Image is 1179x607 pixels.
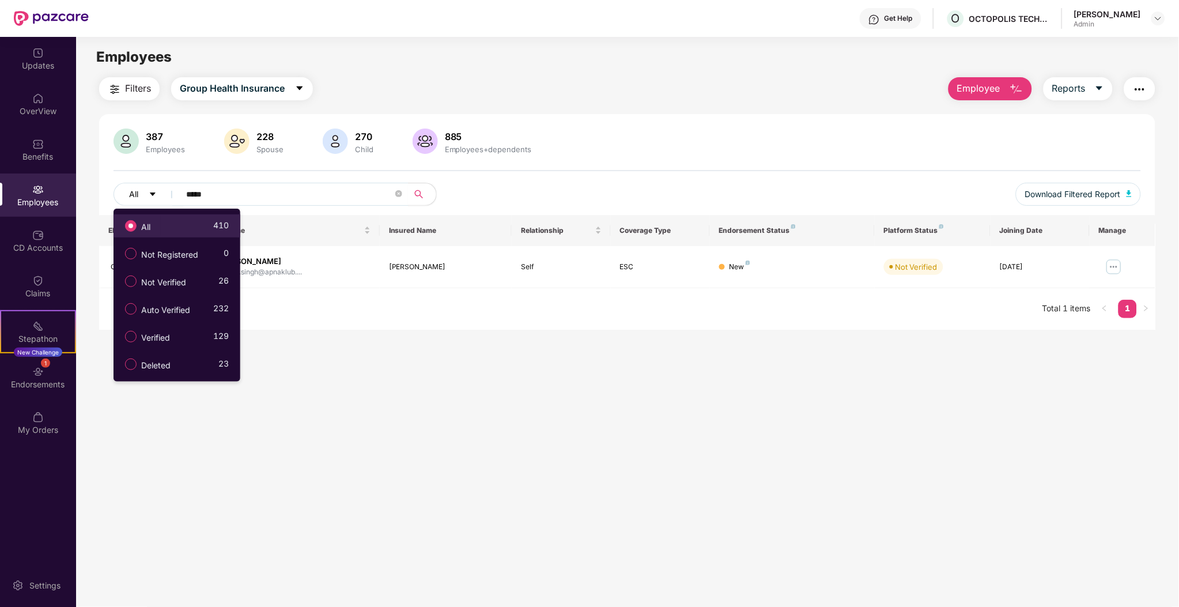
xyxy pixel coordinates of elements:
span: All [129,188,138,201]
div: [PERSON_NAME] [389,262,502,273]
span: close-circle [395,190,402,197]
img: svg+xml;base64,PHN2ZyB4bWxucz0iaHR0cDovL3d3dy53My5vcmcvMjAwMC9zdmciIHhtbG5zOnhsaW5rPSJodHRwOi8vd3... [114,129,139,154]
span: caret-down [1095,84,1104,94]
span: 0 [224,247,229,263]
img: svg+xml;base64,PHN2ZyB4bWxucz0iaHR0cDovL3d3dy53My5vcmcvMjAwMC9zdmciIHhtbG5zOnhsaW5rPSJodHRwOi8vd3... [323,129,348,154]
img: svg+xml;base64,PHN2ZyB4bWxucz0iaHR0cDovL3d3dy53My5vcmcvMjAwMC9zdmciIHdpZHRoPSIyNCIgaGVpZ2h0PSIyNC... [108,82,122,96]
img: svg+xml;base64,PHN2ZyB4bWxucz0iaHR0cDovL3d3dy53My5vcmcvMjAwMC9zdmciIHhtbG5zOnhsaW5rPSJodHRwOi8vd3... [1010,82,1023,96]
span: 26 [218,274,229,291]
span: close-circle [395,189,402,200]
img: svg+xml;base64,PHN2ZyB4bWxucz0iaHR0cDovL3d3dy53My5vcmcvMjAwMC9zdmciIHhtbG5zOnhsaW5rPSJodHRwOi8vd3... [1127,190,1132,197]
span: 410 [213,219,229,236]
img: svg+xml;base64,PHN2ZyBpZD0iRW5kb3JzZW1lbnRzIiB4bWxucz0iaHR0cDovL3d3dy53My5vcmcvMjAwMC9zdmciIHdpZH... [32,366,44,378]
div: New Challenge [14,348,62,357]
div: Self [521,262,602,273]
a: 1 [1118,300,1137,317]
div: 387 [143,131,187,142]
img: svg+xml;base64,PHN2ZyBpZD0iQmVuZWZpdHMiIHhtbG5zPSJodHRwOi8vd3d3LnczLm9yZy8yMDAwL3N2ZyIgd2lkdGg9Ij... [32,138,44,150]
div: OCTOPOLIS TECHNOLOGIES PRIVATE LIMITED [969,13,1050,24]
div: janhvi.singh@apnaklub.... [220,267,302,278]
img: svg+xml;base64,PHN2ZyBpZD0iRW1wbG95ZWVzIiB4bWxucz0iaHR0cDovL3d3dy53My5vcmcvMjAwMC9zdmciIHdpZHRoPS... [32,184,44,195]
span: right [1143,305,1150,312]
button: right [1137,300,1155,318]
span: Reports [1052,81,1086,96]
span: Relationship [521,226,593,235]
button: Allcaret-down [114,183,184,206]
img: svg+xml;base64,PHN2ZyBpZD0iU2V0dGluZy0yMHgyMCIgeG1sbnM9Imh0dHA6Ly93d3cudzMub3JnLzIwMDAvc3ZnIiB3aW... [12,580,24,591]
span: search [408,190,430,199]
div: Stepathon [1,333,75,345]
span: caret-down [149,190,157,199]
img: svg+xml;base64,PHN2ZyBpZD0iRHJvcGRvd24tMzJ4MzIiIHhtbG5zPSJodHRwOi8vd3d3LnczLm9yZy8yMDAwL3N2ZyIgd2... [1154,14,1163,23]
button: Filters [99,77,160,100]
span: 129 [213,330,229,346]
div: Endorsement Status [719,226,866,235]
li: Previous Page [1095,300,1114,318]
span: 23 [218,357,229,374]
img: svg+xml;base64,PHN2ZyBpZD0iSG9tZSIgeG1sbnM9Imh0dHA6Ly93d3cudzMub3JnLzIwMDAvc3ZnIiB3aWR0aD0iMjAiIG... [32,93,44,104]
div: Get Help [885,14,913,23]
th: EID [99,215,182,246]
th: Relationship [512,215,611,246]
img: New Pazcare Logo [14,11,89,26]
div: [PERSON_NAME] [220,256,302,267]
img: svg+xml;base64,PHN2ZyB4bWxucz0iaHR0cDovL3d3dy53My5vcmcvMjAwMC9zdmciIHdpZHRoPSI4IiBoZWlnaHQ9IjgiIH... [791,224,796,229]
div: 885 [443,131,534,142]
div: [DATE] [1000,262,1080,273]
span: Deleted [137,359,175,372]
span: Employees [96,48,172,65]
div: 270 [353,131,376,142]
th: Manage [1090,215,1156,246]
span: Download Filtered Report [1025,188,1121,201]
img: svg+xml;base64,PHN2ZyBpZD0iQ0RfQWNjb3VudHMiIGRhdGEtbmFtZT0iQ0QgQWNjb3VudHMiIHhtbG5zPSJodHRwOi8vd3... [32,229,44,241]
button: left [1095,300,1114,318]
img: svg+xml;base64,PHN2ZyBpZD0iSGVscC0zMngzMiIgeG1sbnM9Imh0dHA6Ly93d3cudzMub3JnLzIwMDAvc3ZnIiB3aWR0aD... [868,14,880,25]
img: svg+xml;base64,PHN2ZyB4bWxucz0iaHR0cDovL3d3dy53My5vcmcvMjAwMC9zdmciIHhtbG5zOnhsaW5rPSJodHRwOi8vd3... [413,129,438,154]
div: New [730,262,750,273]
li: 1 [1118,300,1137,318]
span: EID [108,226,164,235]
span: Group Health Insurance [180,81,285,96]
img: svg+xml;base64,PHN2ZyB4bWxucz0iaHR0cDovL3d3dy53My5vcmcvMjAwMC9zdmciIHhtbG5zOnhsaW5rPSJodHRwOi8vd3... [224,129,250,154]
img: manageButton [1105,258,1123,276]
img: svg+xml;base64,PHN2ZyBpZD0iTXlfT3JkZXJzIiBkYXRhLW5hbWU9Ik15IE9yZGVycyIgeG1sbnM9Imh0dHA6Ly93d3cudz... [32,412,44,423]
li: Total 1 items [1042,300,1091,318]
span: left [1101,305,1108,312]
span: Verified [137,331,175,344]
th: Joining Date [991,215,1090,246]
button: Download Filtered Report [1016,183,1142,206]
span: Employee [957,81,1000,96]
button: search [408,183,437,206]
img: svg+xml;base64,PHN2ZyB4bWxucz0iaHR0cDovL3d3dy53My5vcmcvMjAwMC9zdmciIHdpZHRoPSI4IiBoZWlnaHQ9IjgiIH... [746,261,750,265]
div: [PERSON_NAME] [1074,9,1141,20]
img: svg+xml;base64,PHN2ZyBpZD0iQ2xhaW0iIHhtbG5zPSJodHRwOi8vd3d3LnczLm9yZy8yMDAwL3N2ZyIgd2lkdGg9IjIwIi... [32,275,44,286]
img: svg+xml;base64,PHN2ZyB4bWxucz0iaHR0cDovL3d3dy53My5vcmcvMjAwMC9zdmciIHdpZHRoPSIyNCIgaGVpZ2h0PSIyNC... [1133,82,1147,96]
button: Group Health Insurancecaret-down [171,77,313,100]
th: Coverage Type [611,215,710,246]
span: Filters [125,81,151,96]
span: Not Registered [137,248,203,261]
span: Auto Verified [137,304,195,316]
div: 228 [254,131,286,142]
span: All [137,221,155,233]
span: caret-down [295,84,304,94]
div: Employees [143,145,187,154]
img: svg+xml;base64,PHN2ZyB4bWxucz0iaHR0cDovL3d3dy53My5vcmcvMjAwMC9zdmciIHdpZHRoPSI4IiBoZWlnaHQ9IjgiIH... [939,224,944,229]
img: svg+xml;base64,PHN2ZyB4bWxucz0iaHR0cDovL3d3dy53My5vcmcvMjAwMC9zdmciIHdpZHRoPSIyMSIgaGVpZ2h0PSIyMC... [32,321,44,332]
div: Child [353,145,376,154]
span: 232 [213,302,229,319]
div: 1 [41,359,50,368]
span: O [951,12,960,25]
li: Next Page [1137,300,1155,318]
div: ESC [620,262,701,273]
div: Admin [1074,20,1141,29]
th: Employee Name [182,215,380,246]
button: Employee [949,77,1032,100]
span: Not Verified [137,276,191,289]
div: Platform Status [884,226,981,235]
span: Employee Name [191,226,362,235]
button: Reportscaret-down [1044,77,1113,100]
div: Not Verified [895,261,938,273]
div: Employees+dependents [443,145,534,154]
div: Settings [26,580,64,591]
